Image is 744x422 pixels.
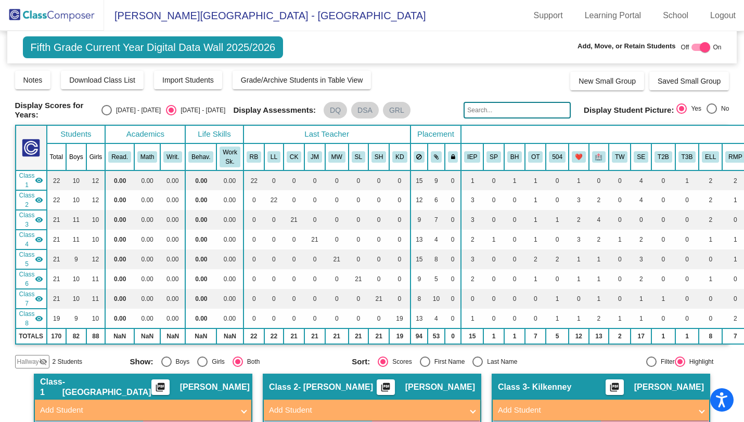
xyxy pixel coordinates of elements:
button: SL [352,151,365,163]
button: New Small Group [570,72,644,90]
td: 0 [325,170,349,190]
td: 0.00 [105,249,134,269]
td: 0 [675,210,699,230]
td: 0 [284,230,304,249]
button: Print Students Details [377,379,395,395]
td: 1 [569,249,589,269]
mat-icon: picture_as_pdf [608,382,621,397]
td: 3 [461,210,483,230]
td: 10 [86,230,106,249]
td: 0 [304,269,325,289]
th: Sarah Lauer [349,143,368,170]
td: 8 [428,249,445,269]
td: 22 [243,170,264,190]
td: 0.00 [105,190,134,210]
th: Life Skills [185,125,243,143]
td: 2 [699,190,722,210]
span: Grade/Archive Students in Table View [241,76,363,84]
td: 0.00 [185,210,216,230]
td: 10 [66,190,86,210]
span: Class 1 [19,171,35,190]
td: 12 [86,249,106,269]
span: Class 3 [19,210,35,229]
td: 0 [349,249,368,269]
button: Behav. [188,151,213,163]
td: 0 [651,230,675,249]
td: 0 [589,170,609,190]
td: 12 [86,190,106,210]
td: 3 [569,190,589,210]
mat-icon: visibility [35,196,43,204]
td: 1 [569,170,589,190]
td: 0 [445,170,461,190]
th: Placement [411,125,461,143]
td: 0 [483,170,504,190]
div: [DATE] - [DATE] [112,105,161,115]
td: 22 [264,190,284,210]
th: Tier 3 Behavior Plan [675,143,699,170]
th: Keep away students [411,143,428,170]
td: 1 [525,210,546,230]
mat-chip: DSA [351,102,379,118]
td: 4 [589,210,609,230]
td: 0 [699,249,722,269]
td: 0 [389,269,410,289]
td: 21 [47,230,66,249]
td: 0.00 [216,190,243,210]
td: 2 [699,210,722,230]
td: 0 [504,190,525,210]
td: 21 [304,230,325,249]
td: 5 [428,269,445,289]
th: Individualized Education Plan [461,143,483,170]
td: 3 [569,230,589,249]
div: [DATE] - [DATE] [176,105,225,115]
mat-icon: visibility [35,176,43,184]
input: Search... [464,102,571,118]
span: Display Assessments: [233,105,316,115]
td: 1 [699,230,722,249]
td: 0 [389,249,410,269]
td: 0 [368,230,389,249]
td: 1 [589,249,609,269]
span: Download Class List [69,76,135,84]
th: Heart Parent [569,143,589,170]
td: 22 [47,170,66,190]
td: 0.00 [216,249,243,269]
th: Behavior Only IEP [504,143,525,170]
td: 21 [325,249,349,269]
span: Class 2 [19,191,35,209]
mat-panel-title: Add Student [269,404,463,416]
td: Jackie Moorefield - Moorefield [16,230,47,249]
td: 12 [411,190,428,210]
mat-panel-title: Add Student [40,404,234,416]
button: Download Class List [61,71,144,89]
th: Boys [66,143,86,170]
td: 0 [243,269,264,289]
td: 2 [546,249,569,269]
td: 21 [349,269,368,289]
td: 22 [47,190,66,210]
td: 0 [631,210,651,230]
button: T3B [678,151,696,163]
td: 9 [428,170,445,190]
td: 2 [461,269,483,289]
td: 9 [66,249,86,269]
td: 21 [47,210,66,230]
td: 0.00 [185,249,216,269]
button: Print Students Details [151,379,170,395]
td: 0.00 [160,230,185,249]
td: 21 [47,269,66,289]
td: 0 [675,230,699,249]
td: 0 [504,249,525,269]
td: 0.00 [160,210,185,230]
button: Read. [108,151,131,163]
button: MW [328,151,345,163]
td: 0 [304,190,325,210]
button: 504 [549,151,566,163]
span: Class 5 [19,250,35,269]
td: 0 [609,190,631,210]
mat-icon: visibility [35,216,43,224]
td: 1 [525,170,546,190]
th: Casey Kilkenney [284,143,304,170]
button: LL [267,151,280,163]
